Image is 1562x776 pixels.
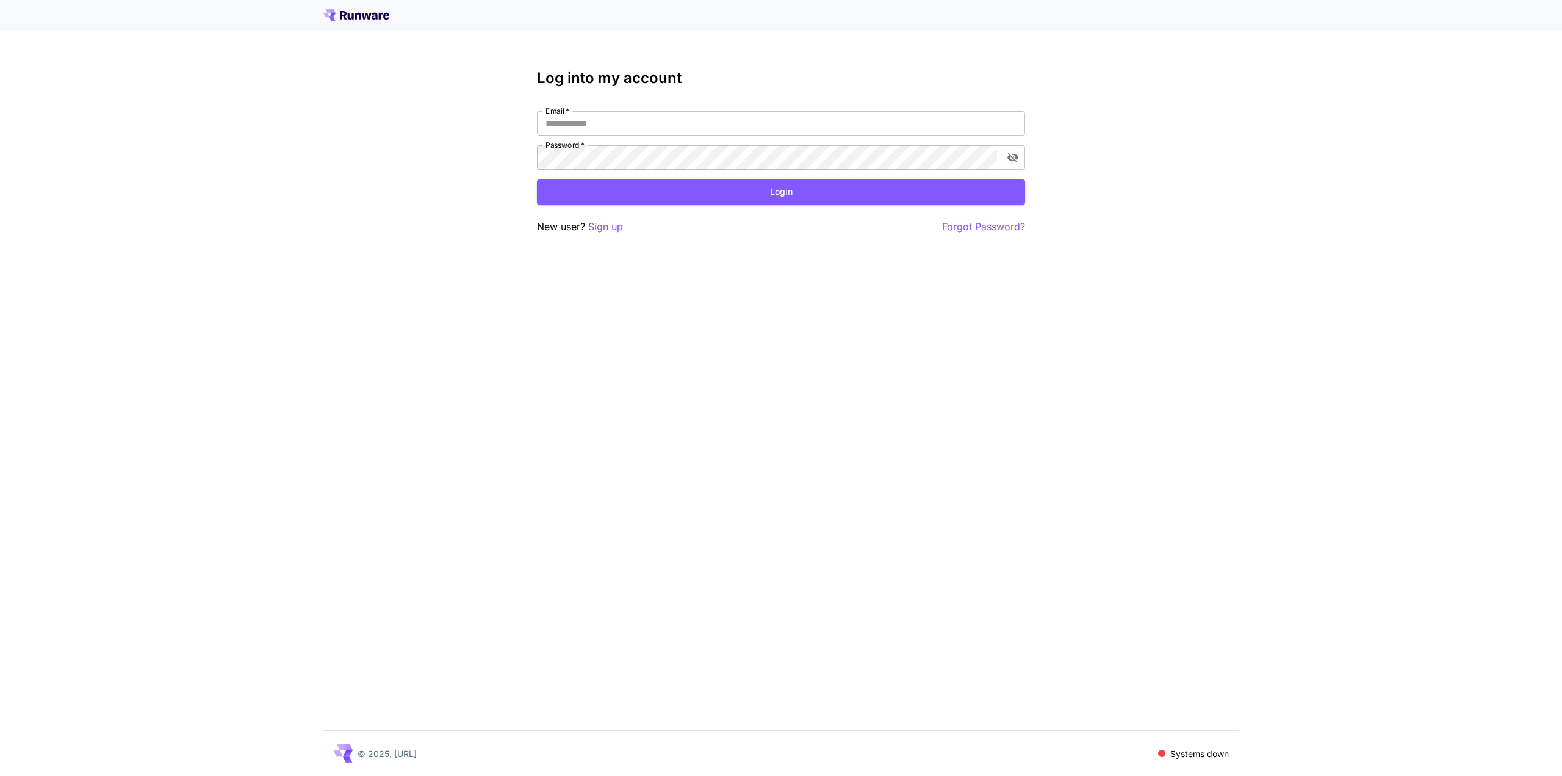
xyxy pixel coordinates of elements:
[1002,147,1024,169] button: toggle password visibility
[942,219,1025,234] button: Forgot Password?
[545,106,569,116] label: Email
[537,70,1025,87] h3: Log into my account
[358,747,417,760] p: © 2025, [URL]
[545,140,585,150] label: Password
[588,219,623,234] button: Sign up
[537,179,1025,205] button: Login
[1170,747,1229,760] p: Systems down
[537,219,623,234] p: New user?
